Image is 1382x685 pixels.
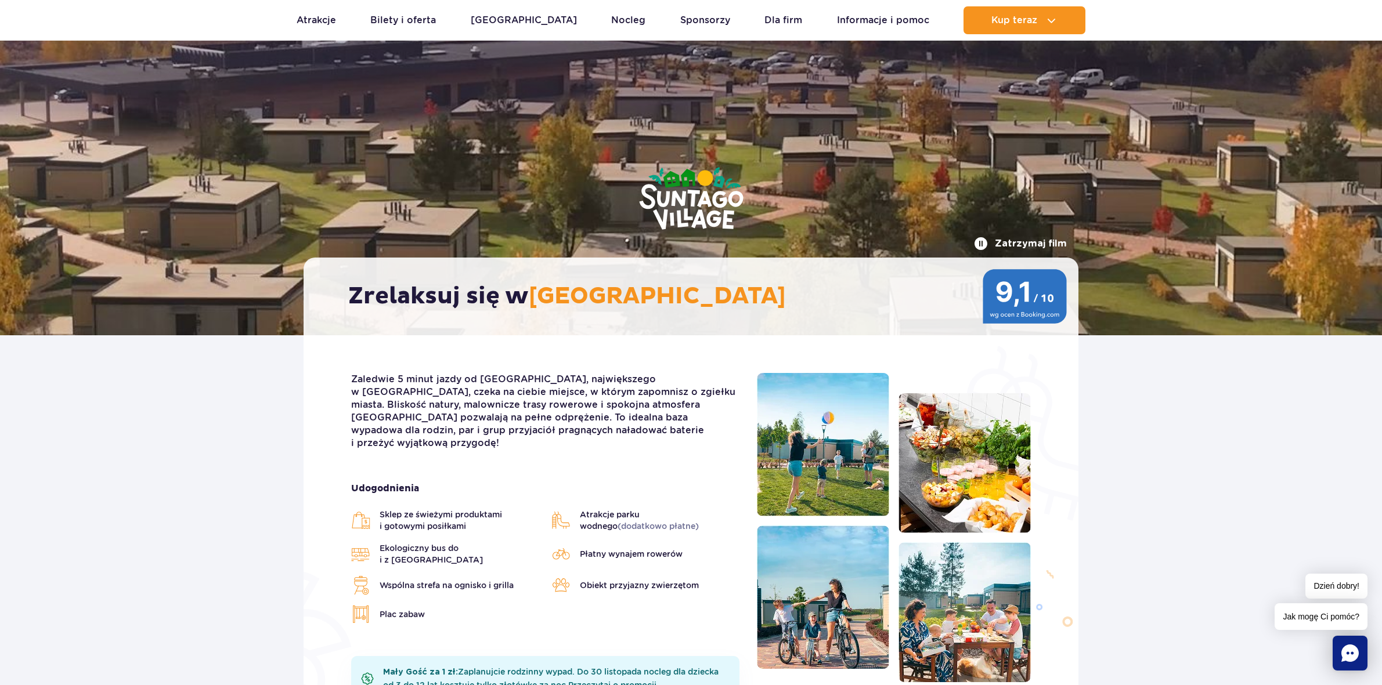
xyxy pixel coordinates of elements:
span: [GEOGRAPHIC_DATA] [529,282,786,311]
span: Sklep ze świeżymi produktami i gotowymi posiłkami [380,509,540,532]
strong: Udogodnienia [351,482,739,495]
a: [GEOGRAPHIC_DATA] [471,6,577,34]
a: Atrakcje [297,6,336,34]
a: Nocleg [611,6,645,34]
span: Jak mogę Ci pomóc? [1275,603,1367,630]
p: Zaledwie 5 minut jazdy od [GEOGRAPHIC_DATA], największego w [GEOGRAPHIC_DATA], czeka na ciebie mi... [351,373,739,450]
span: Wspólna strefa na ognisko i grilla [380,579,514,591]
img: 9,1/10 wg ocen z Booking.com [983,269,1067,324]
span: Płatny wynajem rowerów [580,548,683,560]
a: Sponsorzy [680,6,730,34]
h2: Zrelaksuj się w [348,282,1045,311]
span: Dzień dobry! [1305,574,1367,599]
span: Kup teraz [991,15,1037,26]
span: Ekologiczny bus do i z [GEOGRAPHIC_DATA] [380,542,540,566]
b: Mały Gość za 1 zł: [383,668,458,676]
span: Plac zabaw [380,608,425,620]
a: Informacje i pomoc [837,6,929,34]
span: Atrakcje parku wodnego [580,509,740,532]
a: Dla firm [764,6,802,34]
button: Zatrzymaj film [974,237,1067,251]
a: Bilety i oferta [370,6,436,34]
div: Chat [1333,636,1367,670]
button: Kup teraz [964,6,1085,34]
img: Suntago Village [593,122,790,277]
span: Obiekt przyjazny zwierzętom [580,579,699,591]
span: (dodatkowo płatne) [618,521,699,531]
